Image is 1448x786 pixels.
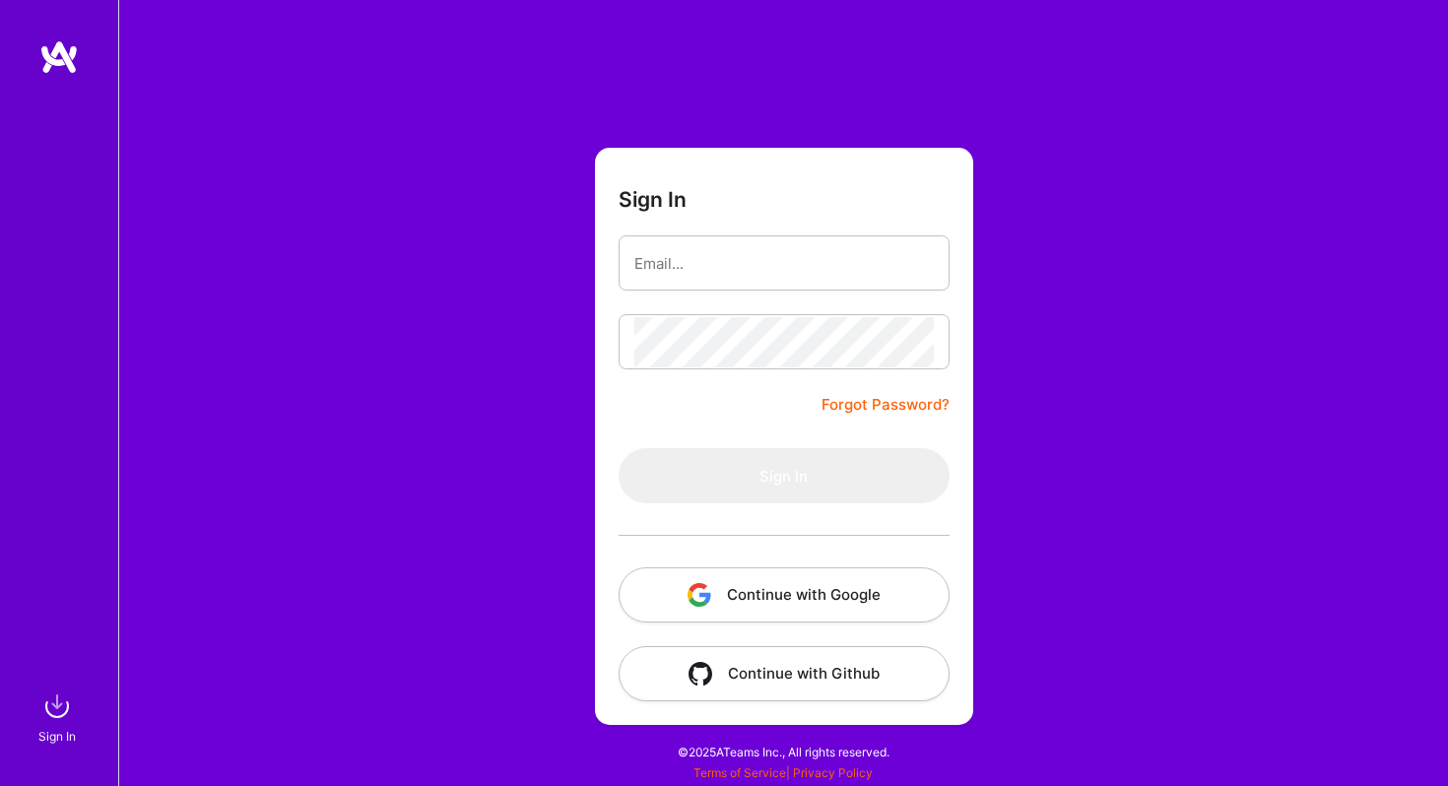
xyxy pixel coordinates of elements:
[619,448,950,503] button: Sign In
[37,687,77,726] img: sign in
[39,39,79,75] img: logo
[688,583,711,607] img: icon
[693,765,873,780] span: |
[619,646,950,701] button: Continue with Github
[619,567,950,622] button: Continue with Google
[822,393,950,417] a: Forgot Password?
[118,727,1448,776] div: © 2025 ATeams Inc., All rights reserved.
[38,726,76,747] div: Sign In
[793,765,873,780] a: Privacy Policy
[619,187,687,212] h3: Sign In
[689,662,712,686] img: icon
[693,765,786,780] a: Terms of Service
[41,687,77,747] a: sign inSign In
[634,238,934,289] input: Email...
